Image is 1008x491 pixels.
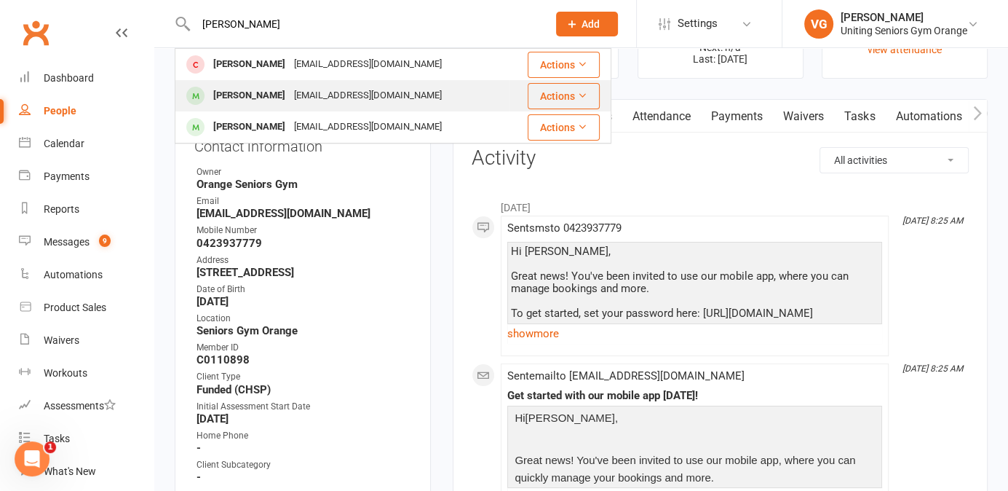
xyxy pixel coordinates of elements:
[197,370,411,384] div: Client Type
[191,14,537,34] input: Search...
[701,100,773,133] a: Payments
[197,178,411,191] strong: Orange Seniors Gym
[44,441,56,453] span: 1
[197,383,411,396] strong: Funded (CHSP)
[615,412,618,424] span: ,
[44,236,90,248] div: Messages
[472,147,969,170] h3: Activity
[19,423,154,455] a: Tasks
[290,117,446,138] div: [EMAIL_ADDRESS][DOMAIN_NAME]
[19,127,154,160] a: Calendar
[44,138,84,149] div: Calendar
[902,216,963,226] i: [DATE] 8:25 AM
[15,441,49,476] iframe: Intercom live chat
[197,441,411,455] strong: -
[44,433,70,444] div: Tasks
[197,412,411,425] strong: [DATE]
[197,224,411,237] div: Mobile Number
[17,15,54,51] a: Clubworx
[197,353,411,366] strong: C0110898
[197,254,411,267] div: Address
[19,455,154,488] a: What's New
[804,9,833,39] div: VG
[19,226,154,259] a: Messages 9
[44,269,103,280] div: Automations
[556,12,618,36] button: Add
[197,295,411,308] strong: [DATE]
[197,341,411,355] div: Member ID
[902,364,963,374] i: [DATE] 8:25 AM
[197,429,411,443] div: Home Phone
[507,390,882,402] div: Get started with our mobile app [DATE]!
[515,454,855,484] span: Great news! You've been invited to use our mobile app, where you can quickly manage your bookings...
[44,367,87,379] div: Workouts
[44,400,116,412] div: Assessments
[194,133,411,154] h3: Contact information
[834,100,885,133] a: Tasks
[19,357,154,390] a: Workouts
[44,105,76,117] div: People
[197,471,411,484] strong: -
[19,259,154,291] a: Automations
[209,85,290,106] div: [PERSON_NAME]
[197,165,411,179] div: Owner
[19,193,154,226] a: Reports
[197,283,411,296] div: Date of Birth
[525,412,615,424] span: [PERSON_NAME]
[209,117,290,138] div: [PERSON_NAME]
[885,100,972,133] a: Automations
[841,24,967,37] div: Uniting Seniors Gym Orange
[773,100,834,133] a: Waivers
[290,54,446,75] div: [EMAIL_ADDRESS][DOMAIN_NAME]
[44,203,79,215] div: Reports
[209,54,290,75] div: [PERSON_NAME]
[511,245,878,369] div: Hi [PERSON_NAME], Great news! You've been invited to use our mobile app, where you can manage boo...
[622,100,701,133] a: Attendance
[507,221,622,235] span: Sent sms to 0423937779
[290,85,446,106] div: [EMAIL_ADDRESS][DOMAIN_NAME]
[507,369,745,382] span: Sent email to [EMAIL_ADDRESS][DOMAIN_NAME]
[19,160,154,193] a: Payments
[19,291,154,324] a: Product Sales
[678,7,718,40] span: Settings
[841,11,967,24] div: [PERSON_NAME]
[19,324,154,357] a: Waivers
[515,412,525,424] span: Hi
[197,207,411,220] strong: [EMAIL_ADDRESS][DOMAIN_NAME]
[197,237,411,250] strong: 0423937779
[651,42,790,65] p: Next: n/a Last: [DATE]
[528,83,600,109] button: Actions
[197,266,411,279] strong: [STREET_ADDRESS]
[197,195,411,208] div: Email
[197,312,411,326] div: Location
[528,114,600,141] button: Actions
[197,400,411,414] div: Initial Assessment Start Date
[197,324,411,337] strong: Seniors Gym Orange
[472,192,969,216] li: [DATE]
[19,95,154,127] a: People
[44,334,79,346] div: Waivers
[197,458,411,472] div: Client Subcategory
[44,302,106,313] div: Product Sales
[19,390,154,423] a: Assessments
[528,52,600,78] button: Actions
[868,44,942,55] a: view attendance
[44,72,94,84] div: Dashboard
[582,18,600,30] span: Add
[507,323,882,344] a: show more
[44,466,96,477] div: What's New
[99,235,111,247] span: 9
[44,170,90,182] div: Payments
[19,62,154,95] a: Dashboard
